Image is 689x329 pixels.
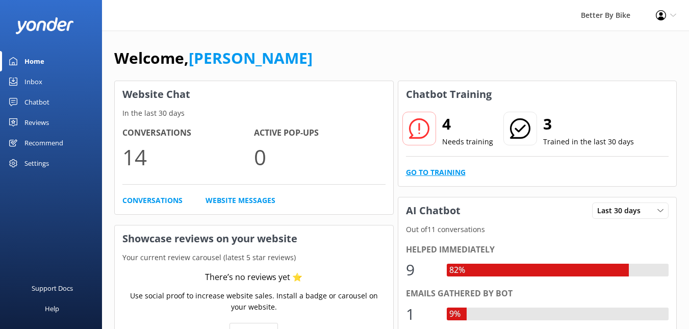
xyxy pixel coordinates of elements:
[447,264,468,277] div: 82%
[206,195,275,206] a: Website Messages
[45,298,59,319] div: Help
[115,108,393,119] p: In the last 30 days
[406,302,437,326] div: 1
[122,140,254,174] p: 14
[24,112,49,133] div: Reviews
[398,81,499,108] h3: Chatbot Training
[122,195,183,206] a: Conversations
[543,136,634,147] p: Trained in the last 30 days
[32,278,73,298] div: Support Docs
[189,47,313,68] a: [PERSON_NAME]
[597,205,647,216] span: Last 30 days
[114,46,313,70] h1: Welcome,
[15,17,74,34] img: yonder-white-logo.png
[115,225,393,252] h3: Showcase reviews on your website
[406,243,669,257] div: Helped immediately
[406,258,437,282] div: 9
[398,224,677,235] p: Out of 11 conversations
[254,126,386,140] h4: Active Pop-ups
[543,112,634,136] h2: 3
[115,252,393,263] p: Your current review carousel (latest 5 star reviews)
[442,136,493,147] p: Needs training
[24,92,49,112] div: Chatbot
[115,81,393,108] h3: Website Chat
[24,133,63,153] div: Recommend
[24,51,44,71] div: Home
[122,126,254,140] h4: Conversations
[398,197,468,224] h3: AI Chatbot
[406,287,669,300] div: Emails gathered by bot
[406,167,466,178] a: Go to Training
[24,71,42,92] div: Inbox
[447,308,463,321] div: 9%
[24,153,49,173] div: Settings
[442,112,493,136] h2: 4
[122,290,386,313] p: Use social proof to increase website sales. Install a badge or carousel on your website.
[205,271,302,284] div: There’s no reviews yet ⭐
[254,140,386,174] p: 0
